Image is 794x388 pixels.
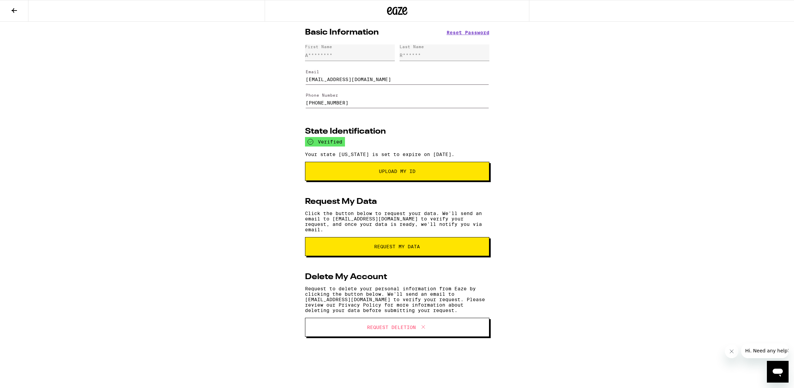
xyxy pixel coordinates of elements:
span: Hi. Need any help? [4,5,49,10]
iframe: Message from company [741,343,789,358]
div: verified [305,137,345,147]
iframe: Button to launch messaging window [767,361,789,383]
button: Reset Password [447,30,489,35]
p: Request to delete your personal information from Eaze by clicking the button below. We'll send an... [305,286,489,313]
span: Upload My ID [379,169,415,174]
button: Request Deletion [305,318,489,337]
p: Your state [US_STATE] is set to expire on [DATE]. [305,152,489,157]
span: request my data [374,244,420,249]
h2: Request My Data [305,198,377,206]
label: Phone Number [306,93,338,97]
h2: State Identification [305,128,386,136]
div: First Name [305,44,332,49]
label: Email [306,70,319,74]
iframe: Close message [725,345,738,358]
h2: Basic Information [305,28,379,37]
p: Click the button below to request your data. We'll send an email to [EMAIL_ADDRESS][DOMAIN_NAME] ... [305,211,489,232]
button: request my data [305,237,489,256]
button: Upload My ID [305,162,489,181]
h2: Delete My Account [305,273,387,281]
span: Request Deletion [367,325,416,330]
form: Edit Phone Number [305,87,489,111]
form: Edit Email Address [305,63,489,87]
div: Last Name [400,44,424,49]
